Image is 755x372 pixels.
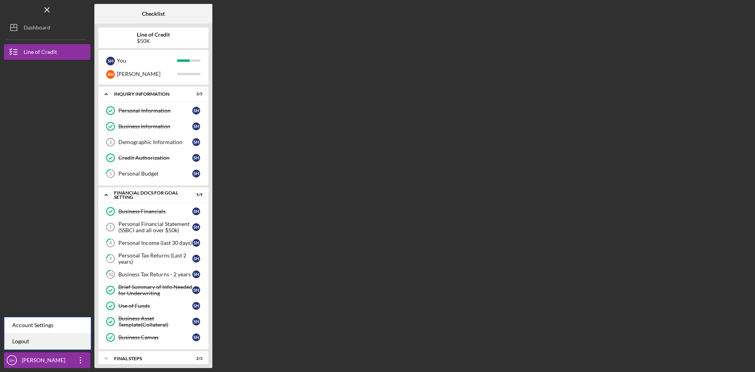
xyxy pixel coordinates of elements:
a: Credit AuthorizationSH [102,150,204,166]
div: FINAL STEPS [114,356,183,361]
div: Business Financials [118,208,192,215]
a: Logout [4,333,91,350]
div: S H [192,318,200,326]
b: Line of Credit [137,31,170,38]
div: Line of Credit [24,44,57,62]
button: Dashboard [4,20,90,35]
a: 3Demographic InformationSH [102,134,204,150]
div: S H [192,255,200,263]
div: 3 / 5 [188,92,203,96]
div: S H [192,333,200,341]
tspan: 10 [108,272,113,277]
a: 9Personal Tax Returns (Last 2 years)SH [102,251,204,267]
div: Personal Tax Returns (Last 2 years) [118,252,192,265]
button: SH[PERSON_NAME] [4,352,90,368]
div: You [117,54,177,67]
div: S H [192,223,200,231]
a: Business InformationSH [102,118,204,134]
div: 5 / 9 [188,192,203,197]
div: S H [192,170,200,178]
div: S H [192,207,200,215]
button: Line of Credit [4,44,90,60]
a: 7Personal Financial Statement (SSBCI and all over $50k)SH [102,219,204,235]
div: S H [192,107,200,115]
a: 10Business Tax Returns - 2 yearsSH [102,267,204,282]
a: 8Personal Income (last 30 days)SH [102,235,204,251]
text: SH [9,358,14,363]
div: Dashboard [24,20,50,37]
div: Demographic Information [118,139,192,145]
a: Business CanvasSH [102,329,204,345]
div: S H [192,138,200,146]
tspan: 3 [109,140,112,144]
div: [PERSON_NAME] [117,67,177,81]
div: Personal Income (last 30 days) [118,240,192,246]
div: Personal Budget [118,170,192,177]
a: Business Asset Template(Collateral)SH [102,314,204,329]
a: 5Personal BudgetSH [102,166,204,181]
a: Brief Summary of Info Needed for UnderwritingSH [102,282,204,298]
div: Brief Summary of Info Needed for Underwriting [118,284,192,296]
tspan: 8 [109,241,112,246]
div: R H [106,70,115,79]
div: Account Settings [4,317,91,333]
div: Business Tax Returns - 2 years [118,271,192,278]
div: 2 / 3 [188,356,203,361]
div: S H [106,57,115,65]
tspan: 7 [109,225,112,229]
div: Personal Financial Statement (SSBCI and all over $50k) [118,221,192,233]
div: Business Canvas [118,334,192,341]
div: Use of Funds [118,303,192,309]
div: $50K [137,38,170,44]
div: Credit Authorization [118,155,192,161]
div: S H [192,239,200,247]
div: [PERSON_NAME] [20,352,71,370]
div: S H [192,154,200,162]
tspan: 5 [109,171,112,176]
div: S H [192,302,200,310]
tspan: 9 [109,256,112,261]
a: Use of FundsSH [102,298,204,314]
div: S H [192,286,200,294]
div: Business Asset Template(Collateral) [118,315,192,328]
a: Business FinancialsSH [102,204,204,219]
b: Checklist [142,11,165,17]
div: Personal Information [118,107,192,114]
a: Personal InformationSH [102,103,204,118]
div: Business Information [118,123,192,130]
div: S H [192,270,200,278]
div: S H [192,122,200,130]
div: INQUIRY INFORMATION [114,92,183,96]
div: Financial Docs for Goal Setting [114,191,183,200]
